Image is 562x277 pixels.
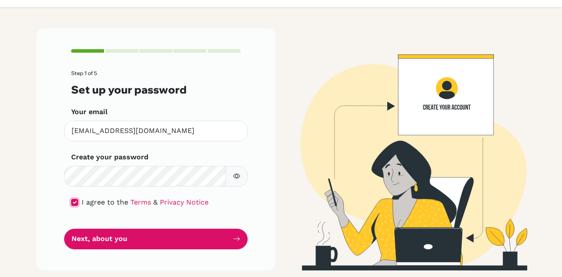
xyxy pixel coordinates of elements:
input: Insert your email* [64,121,248,141]
label: Create your password [71,152,148,162]
span: Step 1 of 5 [71,70,97,76]
button: Next, about you [64,229,248,249]
a: Privacy Notice [160,198,209,206]
a: Terms [130,198,151,206]
h3: Set up your password [71,83,241,96]
label: Your email [71,107,108,117]
span: & [153,198,158,206]
span: I agree to the [82,198,128,206]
